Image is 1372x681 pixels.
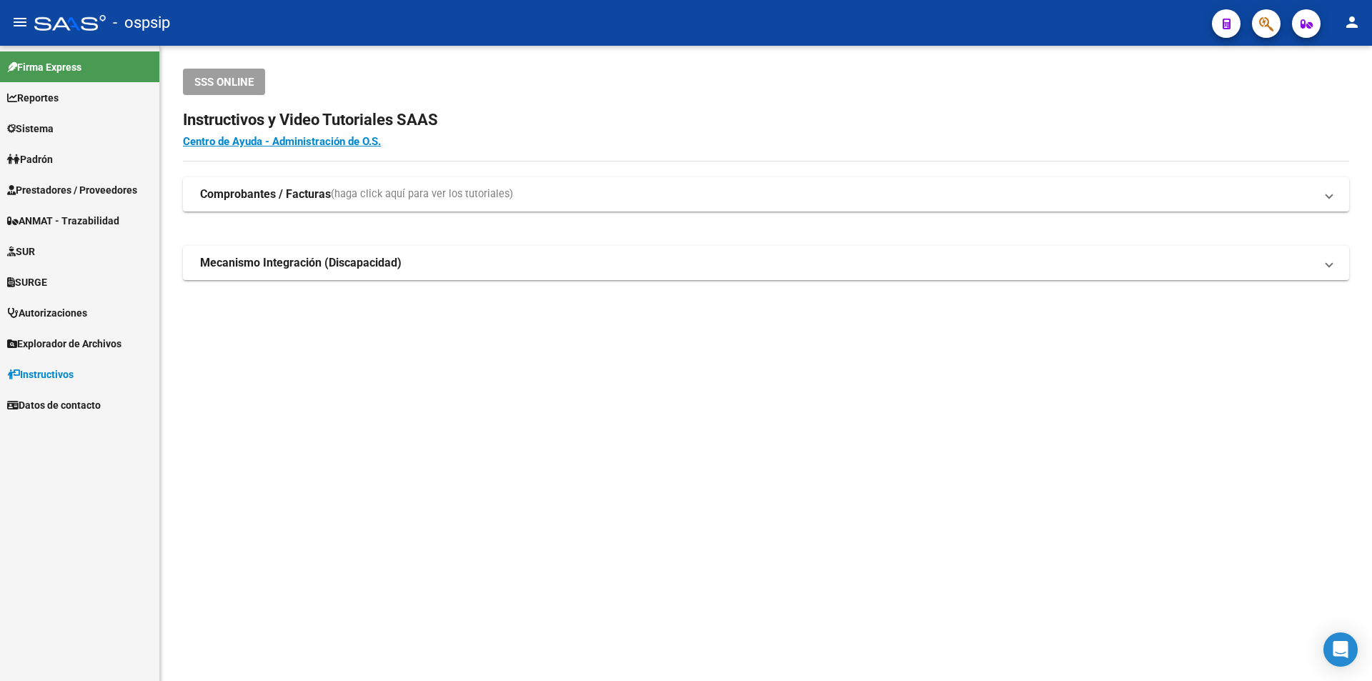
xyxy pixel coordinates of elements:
span: Prestadores / Proveedores [7,182,137,198]
span: SSS ONLINE [194,76,254,89]
mat-expansion-panel-header: Mecanismo Integración (Discapacidad) [183,246,1349,280]
span: Autorizaciones [7,305,87,321]
span: ANMAT - Trazabilidad [7,213,119,229]
mat-expansion-panel-header: Comprobantes / Facturas(haga click aquí para ver los tutoriales) [183,177,1349,212]
strong: Mecanismo Integración (Discapacidad) [200,255,402,271]
span: Sistema [7,121,54,136]
mat-icon: person [1343,14,1361,31]
span: - ospsip [113,7,170,39]
span: SUR [7,244,35,259]
span: Instructivos [7,367,74,382]
mat-icon: menu [11,14,29,31]
div: Open Intercom Messenger [1323,632,1358,667]
h2: Instructivos y Video Tutoriales SAAS [183,106,1349,134]
button: SSS ONLINE [183,69,265,95]
span: (haga click aquí para ver los tutoriales) [331,187,513,202]
span: Firma Express [7,59,81,75]
a: Centro de Ayuda - Administración de O.S. [183,135,381,148]
span: Explorador de Archivos [7,336,121,352]
strong: Comprobantes / Facturas [200,187,331,202]
span: SURGE [7,274,47,290]
span: Padrón [7,151,53,167]
span: Reportes [7,90,59,106]
span: Datos de contacto [7,397,101,413]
